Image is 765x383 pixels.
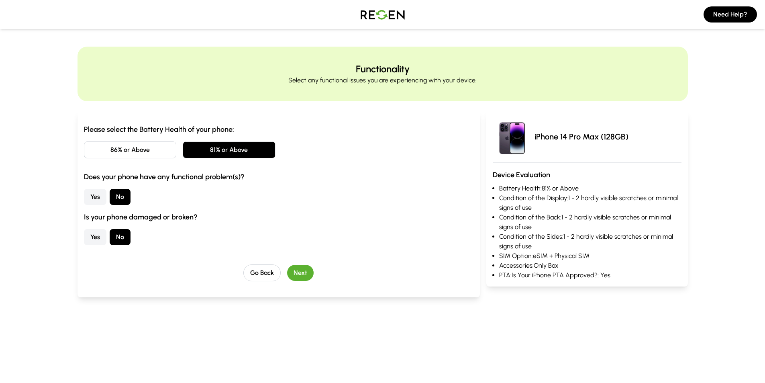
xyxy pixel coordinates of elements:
button: Go Back [243,264,281,281]
button: No [110,229,131,245]
button: Next [287,265,314,281]
button: Yes [84,229,106,245]
img: iPhone 14 Pro Max [493,117,531,156]
li: Accessories: Only Box [499,261,681,270]
li: Condition of the Back: 1 - 2 hardly visible scratches or minimal signs of use [499,213,681,232]
p: Select any functional issues you are experiencing with your device. [288,76,477,85]
h3: Is your phone damaged or broken? [84,211,474,223]
h3: Does your phone have any functional problem(s)? [84,171,474,182]
button: 81% or Above [183,141,275,158]
h3: Device Evaluation [493,169,681,180]
li: Condition of the Sides: 1 - 2 hardly visible scratches or minimal signs of use [499,232,681,251]
h3: Please select the Battery Health of your phone: [84,124,474,135]
li: Condition of the Display: 1 - 2 hardly visible scratches or minimal signs of use [499,193,681,213]
button: Need Help? [704,6,757,23]
button: Yes [84,189,106,205]
li: SIM Option: eSIM + Physical SIM [499,251,681,261]
p: iPhone 14 Pro Max (128GB) [534,131,628,142]
button: No [110,189,131,205]
li: PTA: Is Your iPhone PTA Approved?: Yes [499,270,681,280]
button: 86% or Above [84,141,177,158]
h2: Functionality [356,63,410,76]
li: Battery Health: 81% or Above [499,184,681,193]
img: Logo [355,3,411,26]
